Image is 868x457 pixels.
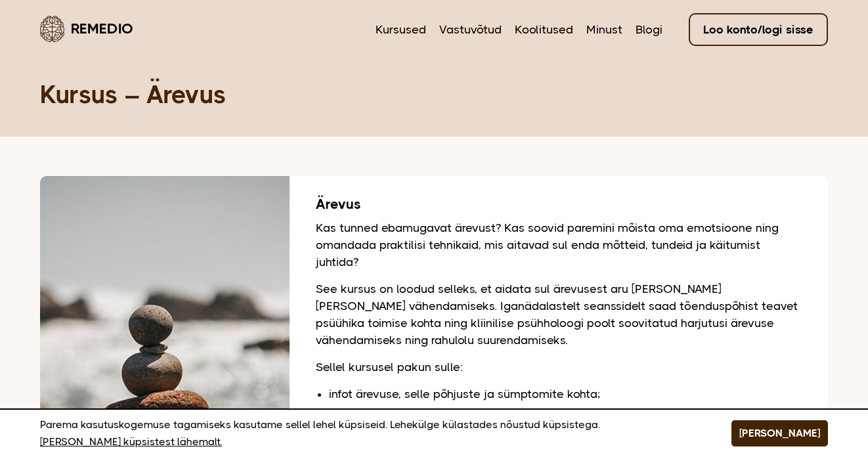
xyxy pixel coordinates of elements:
button: [PERSON_NAME] [731,420,828,446]
li: infot ärevuse, selle põhjuste ja sümptomite kohta; [329,385,802,403]
p: Parema kasutuskogemuse tagamiseks kasutame sellel lehel küpsiseid. Lehekülge külastades nõustud k... [40,416,699,450]
a: Vastuvõtud [439,21,502,38]
a: Koolitused [515,21,573,38]
h1: Kursus – Ärevus [40,79,828,110]
li: esimesi olulisi enesehoole põhimõtteid, mida igapäevaelus jälgida; [329,408,802,425]
p: See kursus on loodud selleks, et aidata sul ärevusest aru [PERSON_NAME] [PERSON_NAME] vähendamise... [316,280,802,349]
h2: Ärevus [316,196,802,213]
p: Sellel kursusel pakun sulle: [316,359,802,376]
p: Kas tunned ebamugavat ärevust? Kas soovid paremini mõista oma emotsioone ning omandada praktilisi... [316,219,802,271]
a: Blogi [636,21,662,38]
a: Remedio [40,13,133,44]
a: Minust [586,21,622,38]
a: Loo konto/logi sisse [689,13,828,46]
a: [PERSON_NAME] küpsistest lähemalt. [40,433,222,450]
img: Remedio logo [40,16,64,42]
a: Kursused [376,21,426,38]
